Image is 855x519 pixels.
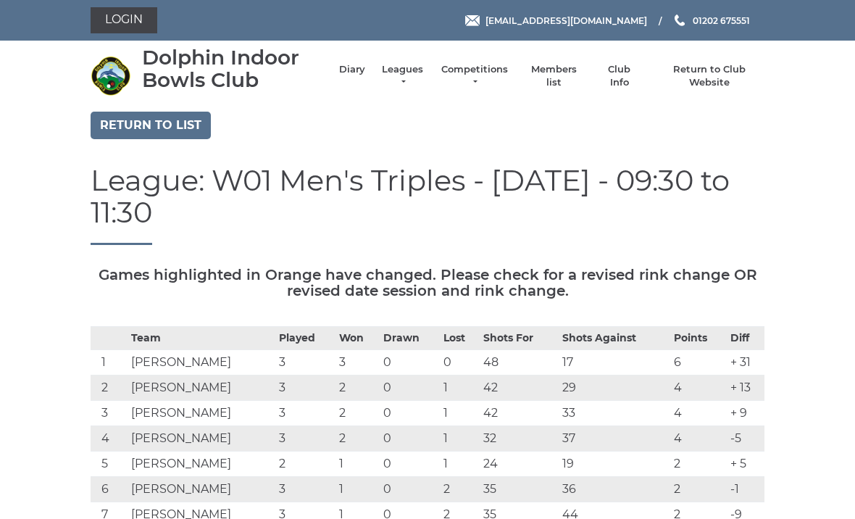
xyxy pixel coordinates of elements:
[727,451,765,476] td: + 5
[91,375,128,400] td: 2
[440,425,480,451] td: 1
[275,326,335,349] th: Played
[440,375,480,400] td: 1
[380,349,440,375] td: 0
[380,425,440,451] td: 0
[91,425,128,451] td: 4
[485,14,647,25] span: [EMAIL_ADDRESS][DOMAIN_NAME]
[440,400,480,425] td: 1
[559,375,671,400] td: 29
[275,400,335,425] td: 3
[480,425,559,451] td: 32
[380,451,440,476] td: 0
[559,349,671,375] td: 17
[559,476,671,502] td: 36
[670,476,726,502] td: 2
[480,400,559,425] td: 42
[440,476,480,502] td: 2
[598,63,641,89] a: Club Info
[128,400,275,425] td: [PERSON_NAME]
[91,165,764,245] h1: League: W01 Men's Triples - [DATE] - 09:30 to 11:30
[275,476,335,502] td: 3
[670,375,726,400] td: 4
[559,425,671,451] td: 37
[440,63,509,89] a: Competitions
[335,400,380,425] td: 2
[91,476,128,502] td: 6
[275,375,335,400] td: 3
[480,451,559,476] td: 24
[380,400,440,425] td: 0
[727,326,765,349] th: Diff
[335,326,380,349] th: Won
[335,349,380,375] td: 3
[727,349,765,375] td: + 31
[91,400,128,425] td: 3
[91,267,764,299] h5: Games highlighted in Orange have changed. Please check for a revised rink change OR revised date ...
[380,375,440,400] td: 0
[670,425,726,451] td: 4
[142,46,325,91] div: Dolphin Indoor Bowls Club
[465,14,647,28] a: Email [EMAIL_ADDRESS][DOMAIN_NAME]
[480,476,559,502] td: 35
[670,451,726,476] td: 2
[727,476,765,502] td: -1
[559,326,671,349] th: Shots Against
[335,375,380,400] td: 2
[670,400,726,425] td: 4
[655,63,764,89] a: Return to Club Website
[727,375,765,400] td: + 13
[91,56,130,96] img: Dolphin Indoor Bowls Club
[128,425,275,451] td: [PERSON_NAME]
[128,476,275,502] td: [PERSON_NAME]
[559,400,671,425] td: 33
[335,451,380,476] td: 1
[91,349,128,375] td: 1
[523,63,583,89] a: Members list
[128,349,275,375] td: [PERSON_NAME]
[440,326,480,349] th: Lost
[440,349,480,375] td: 0
[465,15,480,26] img: Email
[440,451,480,476] td: 1
[128,326,275,349] th: Team
[335,425,380,451] td: 2
[91,7,157,33] a: Login
[693,14,750,25] span: 01202 675551
[480,375,559,400] td: 42
[672,14,750,28] a: Phone us 01202 675551
[670,326,726,349] th: Points
[380,63,425,89] a: Leagues
[339,63,365,76] a: Diary
[128,375,275,400] td: [PERSON_NAME]
[727,425,765,451] td: -5
[91,112,211,139] a: Return to list
[727,400,765,425] td: + 9
[480,349,559,375] td: 48
[128,451,275,476] td: [PERSON_NAME]
[335,476,380,502] td: 1
[275,425,335,451] td: 3
[480,326,559,349] th: Shots For
[670,349,726,375] td: 6
[275,349,335,375] td: 3
[275,451,335,476] td: 2
[380,326,440,349] th: Drawn
[675,14,685,26] img: Phone us
[559,451,671,476] td: 19
[380,476,440,502] td: 0
[91,451,128,476] td: 5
